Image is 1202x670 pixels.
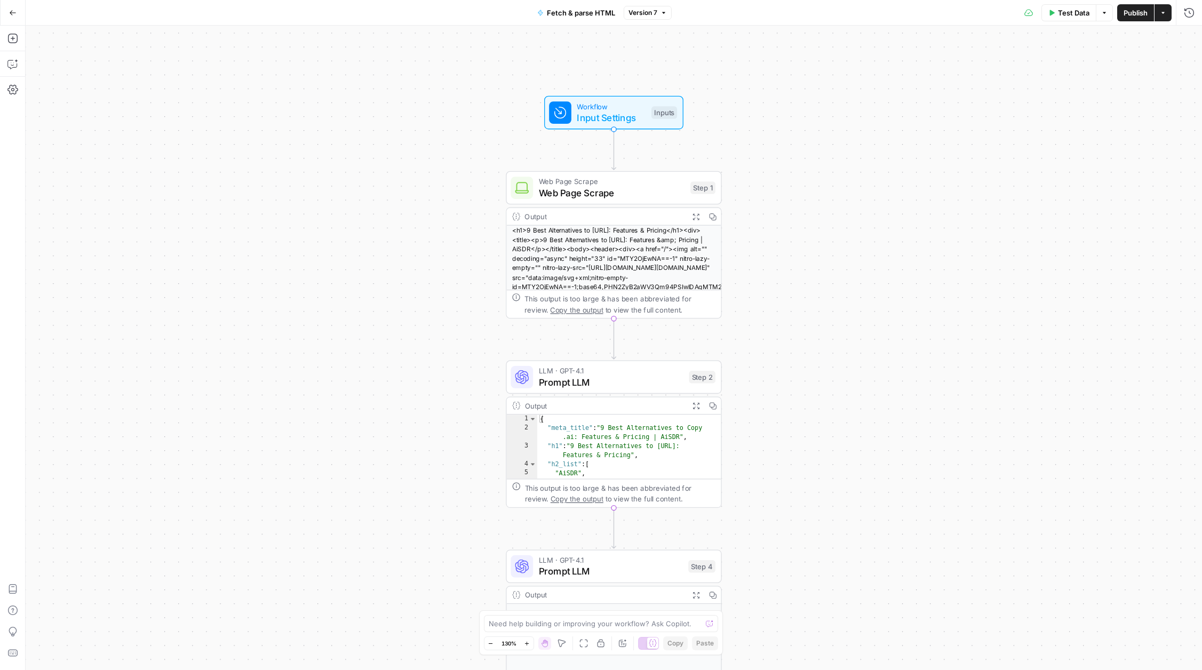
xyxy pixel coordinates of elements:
[547,7,615,18] span: Fetch & parse HTML
[696,639,714,648] span: Paste
[507,225,721,338] div: <h1>9 Best Alternatives to [URL]: Features & Pricing</h1><div><title><p>9 Best Alternatives to [U...
[507,442,537,460] div: 3
[525,589,683,601] div: Output
[689,371,715,383] div: Step 2
[612,318,616,359] g: Edge from step_1 to step_2
[529,414,536,424] span: Toggle code folding, rows 1 through 18
[612,129,616,170] g: Edge from start to step_1
[577,101,646,112] span: Workflow
[506,171,721,319] div: Web Page ScrapeWeb Page ScrapeStep 1Output<h1>9 Best Alternatives to [URL]: Features & Pricing</h...
[525,482,715,505] div: This output is too large & has been abbreviated for review. to view the full content.
[1124,7,1148,18] span: Publish
[539,375,683,389] span: Prompt LLM
[525,211,683,222] div: Output
[1041,4,1096,21] button: Test Data
[525,293,715,315] div: This output is too large & has been abbreviated for review. to view the full content.
[539,365,683,377] span: LLM · GPT-4.1
[507,460,537,469] div: 4
[663,636,688,650] button: Copy
[507,478,537,487] div: 6
[688,560,715,572] div: Step 4
[539,555,683,566] span: LLM · GPT-4.1
[506,361,721,508] div: LLM · GPT-4.1Prompt LLMStep 2Output{ "meta_title":"9 Best Alternatives to Copy .ai: Features & Pr...
[539,176,685,187] span: Web Page Scrape
[539,186,685,200] span: Web Page Scrape
[539,564,683,578] span: Prompt LLM
[506,96,721,130] div: WorkflowInput SettingsInputs
[551,494,603,503] span: Copy the output
[628,8,657,18] span: Version 7
[692,636,718,650] button: Paste
[651,106,677,118] div: Inputs
[507,414,537,424] div: 1
[1058,7,1089,18] span: Test Data
[551,305,603,314] span: Copy the output
[624,6,672,20] button: Version 7
[1117,4,1154,21] button: Publish
[529,460,536,469] span: Toggle code folding, rows 4 through 14
[690,181,715,194] div: Step 1
[507,424,537,442] div: 2
[531,4,622,21] button: Fetch & parse HTML
[525,400,683,411] div: Output
[667,639,683,648] span: Copy
[612,508,616,548] g: Edge from step_2 to step_4
[507,469,537,478] div: 5
[577,110,646,124] span: Input Settings
[502,639,516,648] span: 130%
